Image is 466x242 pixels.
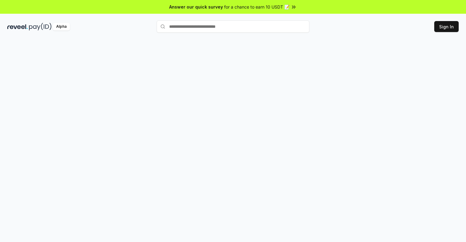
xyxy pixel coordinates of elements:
[7,23,28,31] img: reveel_dark
[434,21,459,32] button: Sign In
[224,4,289,10] span: for a chance to earn 10 USDT 📝
[169,4,223,10] span: Answer our quick survey
[29,23,52,31] img: pay_id
[53,23,70,31] div: Alpha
